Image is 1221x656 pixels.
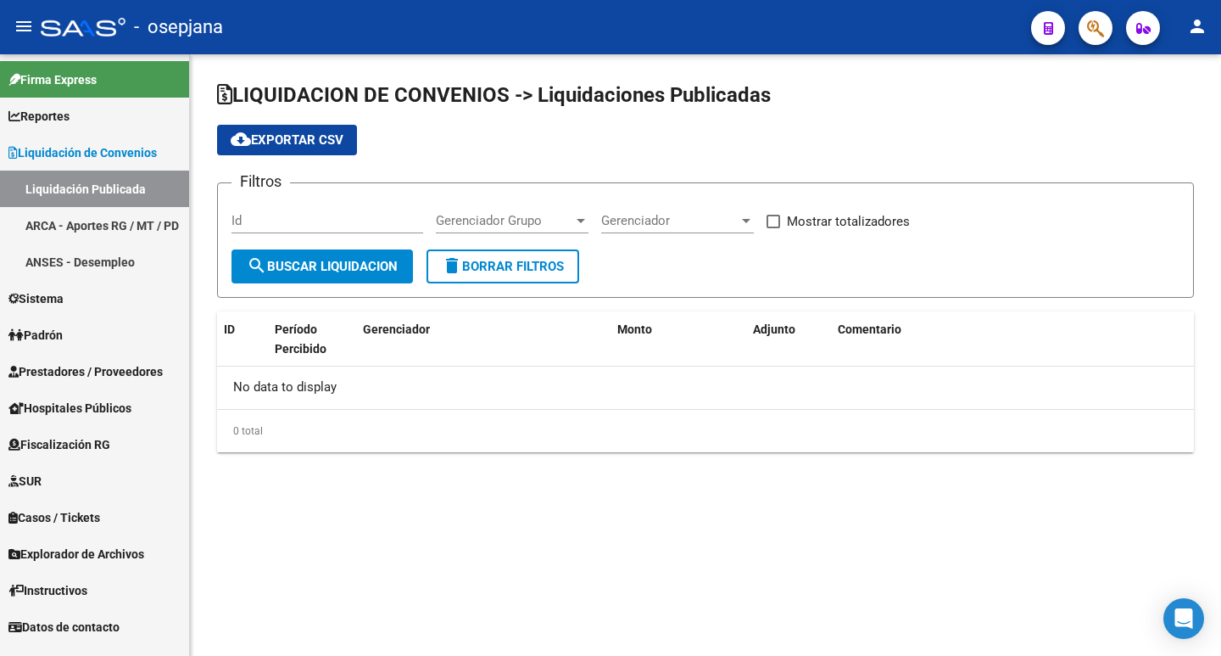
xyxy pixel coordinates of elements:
span: Padrón [8,326,63,345]
datatable-header-cell: ID [217,311,268,386]
mat-icon: menu [14,16,34,36]
span: SUR [8,472,42,491]
mat-icon: delete [442,255,462,276]
span: Prestadores / Proveedores [8,362,163,381]
span: Período Percibido [275,322,326,356]
mat-icon: search [247,255,267,276]
mat-icon: person [1187,16,1207,36]
button: Exportar CSV [217,125,357,155]
span: Adjunto [753,322,795,336]
span: Gerenciador [363,322,430,336]
span: Firma Express [8,70,97,89]
span: Borrar Filtros [442,259,564,274]
div: No data to display [217,367,1194,409]
span: Mostrar totalizadores [787,211,910,232]
button: Buscar Liquidacion [231,250,413,283]
span: Exportar CSV [231,132,343,148]
span: Liquidación de Convenios [8,143,157,162]
span: Explorador de Archivos [8,545,144,563]
span: Gerenciador Grupo [436,213,573,228]
span: Buscar Liquidacion [247,259,398,274]
datatable-header-cell: Monto [610,311,746,386]
span: Datos de contacto [8,618,120,636]
span: Monto [617,322,652,336]
datatable-header-cell: Comentario [831,311,1194,386]
span: Casos / Tickets [8,508,100,527]
button: Borrar Filtros [427,250,579,283]
span: Sistema [8,289,64,308]
div: Open Intercom Messenger [1163,598,1204,639]
span: ID [224,322,235,336]
div: 0 total [217,410,1194,452]
span: Instructivos [8,581,87,600]
span: Gerenciador [601,213,739,228]
h3: Filtros [231,170,290,193]
span: Fiscalización RG [8,435,110,454]
span: - osepjana [134,8,223,46]
datatable-header-cell: Período Percibido [268,311,332,386]
datatable-header-cell: Adjunto [746,311,831,386]
span: Reportes [8,107,70,126]
span: Comentario [838,322,901,336]
span: LIQUIDACION DE CONVENIOS -> Liquidaciones Publicadas [217,83,771,107]
datatable-header-cell: Gerenciador [356,311,610,386]
span: Hospitales Públicos [8,399,131,418]
mat-icon: cloud_download [231,129,251,149]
